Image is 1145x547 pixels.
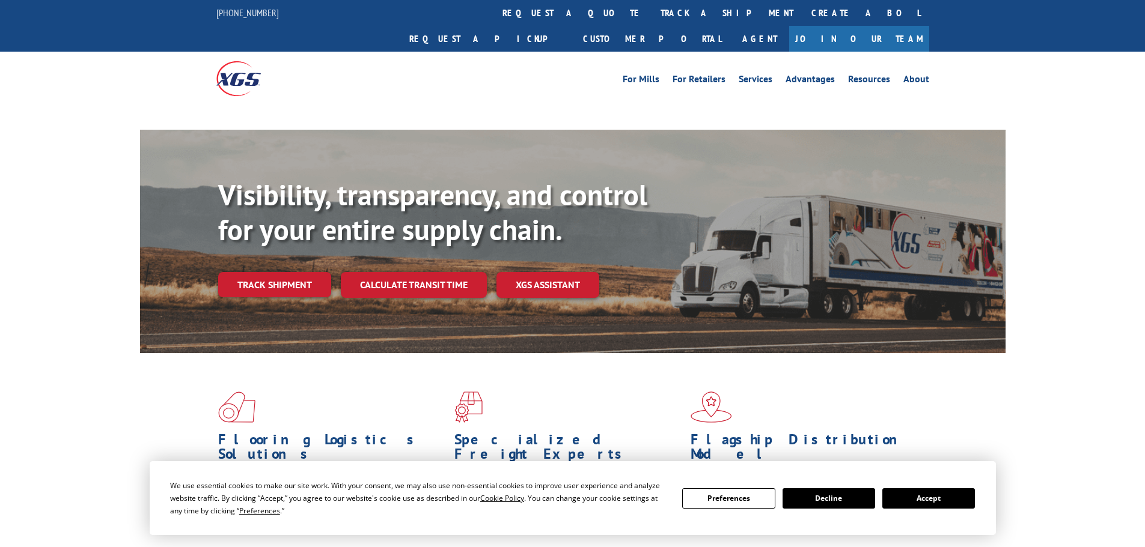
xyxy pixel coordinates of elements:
[786,74,835,88] a: Advantages
[848,74,890,88] a: Resources
[454,391,483,423] img: xgs-icon-focused-on-flooring-red
[480,493,524,503] span: Cookie Policy
[496,272,599,298] a: XGS ASSISTANT
[239,506,280,516] span: Preferences
[903,74,929,88] a: About
[682,488,775,509] button: Preferences
[454,432,682,467] h1: Specialized Freight Experts
[789,26,929,52] a: Join Our Team
[730,26,789,52] a: Agent
[150,461,996,535] div: Cookie Consent Prompt
[216,7,279,19] a: [PHONE_NUMBER]
[882,488,975,509] button: Accept
[739,74,772,88] a: Services
[341,272,487,298] a: Calculate transit time
[783,488,875,509] button: Decline
[218,432,445,467] h1: Flooring Logistics Solutions
[218,272,331,297] a: Track shipment
[623,74,659,88] a: For Mills
[691,432,918,467] h1: Flagship Distribution Model
[170,479,668,517] div: We use essential cookies to make our site work. With your consent, we may also use non-essential ...
[673,74,725,88] a: For Retailers
[691,391,732,423] img: xgs-icon-flagship-distribution-model-red
[574,26,730,52] a: Customer Portal
[400,26,574,52] a: Request a pickup
[218,391,255,423] img: xgs-icon-total-supply-chain-intelligence-red
[218,176,647,248] b: Visibility, transparency, and control for your entire supply chain.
